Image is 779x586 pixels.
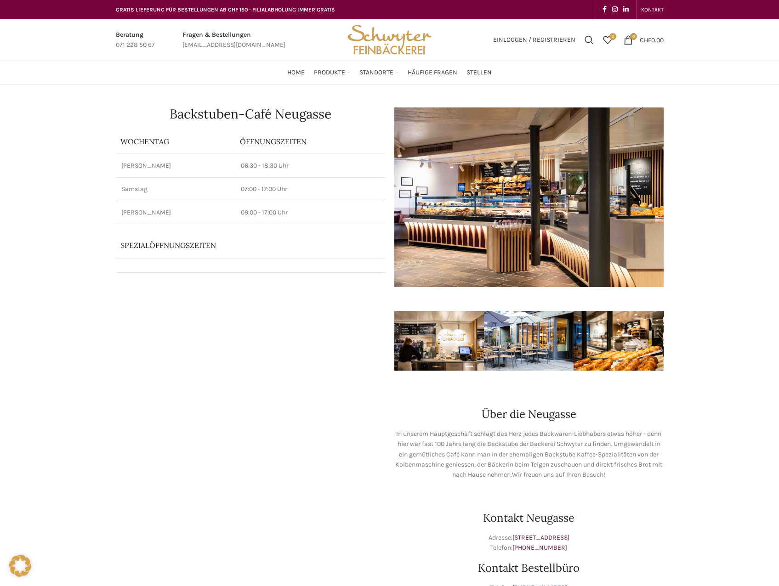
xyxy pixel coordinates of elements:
h1: Backstuben-Café Neugasse [116,107,385,120]
a: [STREET_ADDRESS] [512,534,569,541]
img: schwyter-12 [574,311,663,371]
p: Adresse: Telefon: [394,533,664,553]
a: Infobox link [116,30,155,51]
a: Instagram social link [609,3,620,16]
span: KONTAKT [641,6,664,13]
div: Main navigation [111,63,668,82]
a: [PHONE_NUMBER] [512,544,567,552]
a: Infobox link [182,30,285,51]
p: 06:30 - 18:30 Uhr [241,161,380,170]
span: Einloggen / Registrieren [493,37,575,43]
p: Spezialöffnungszeiten [120,240,355,250]
span: Standorte [359,68,393,77]
a: Facebook social link [600,3,609,16]
span: 0 [630,33,637,40]
p: In unserem Hauptgeschäft schlägt das Herz jedes Backwaren-Liebhabers etwas höher - denn hier war ... [394,429,664,480]
a: Suchen [580,31,598,49]
div: Meine Wunschliste [598,31,617,49]
a: 0 [598,31,617,49]
img: schwyter-61 [484,311,574,371]
p: 07:00 - 17:00 Uhr [241,185,380,194]
p: 09:00 - 17:00 Uhr [241,208,380,217]
p: [PERSON_NAME] [121,161,230,170]
iframe: bäckerei schwyter neugasse [116,429,385,567]
a: Linkedin social link [620,3,631,16]
h2: Kontakt Neugasse [394,513,664,524]
p: Wochentag [120,136,231,146]
span: Produkte [314,68,345,77]
span: Häufige Fragen [408,68,457,77]
p: ÖFFNUNGSZEITEN [240,136,381,146]
a: Standorte [359,63,398,82]
a: Einloggen / Registrieren [489,31,580,49]
p: [PERSON_NAME] [121,208,230,217]
a: 0 CHF0.00 [619,31,668,49]
span: CHF [640,36,651,44]
a: Häufige Fragen [408,63,457,82]
span: Wir freuen uns auf Ihren Besuch! [512,471,605,479]
div: Secondary navigation [637,0,668,19]
a: Produkte [314,63,350,82]
span: GRATIS LIEFERUNG FÜR BESTELLUNGEN AB CHF 150 - FILIALABHOLUNG IMMER GRATIS [116,6,335,13]
p: Samstag [121,185,230,194]
a: Site logo [344,35,434,43]
a: Home [287,63,305,82]
span: Home [287,68,305,77]
h2: Über die Neugasse [394,409,664,420]
span: Stellen [466,68,492,77]
h2: Kontakt Bestellbüro [394,563,664,574]
span: 0 [609,33,616,40]
img: schwyter-17 [394,311,484,371]
a: Stellen [466,63,492,82]
img: Bäckerei Schwyter [344,19,434,61]
bdi: 0.00 [640,36,664,44]
a: KONTAKT [641,0,664,19]
img: schwyter-10 [663,311,753,371]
